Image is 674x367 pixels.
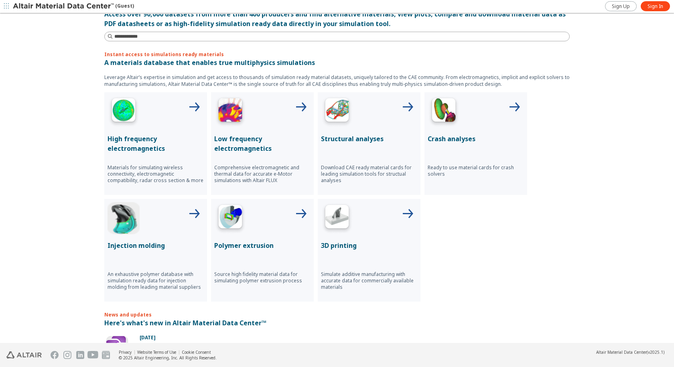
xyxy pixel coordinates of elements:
button: High Frequency IconHigh frequency electromagneticsMaterials for simulating wireless connectivity,... [104,92,207,195]
a: Privacy [119,349,132,355]
img: Structural Analyses Icon [321,95,353,128]
p: 3D printing [321,241,417,250]
img: Low Frequency Icon [214,95,246,128]
p: Materials for simulating wireless connectivity, electromagnetic compatibility, radar cross sectio... [108,164,204,184]
p: Here's what's new in Altair Material Data Center™ [104,318,570,328]
img: Polymer Extrusion Icon [214,202,246,234]
img: Update Icon Software [104,334,130,360]
a: Sign In [641,1,670,11]
a: Sign Up [605,1,637,11]
p: A materials database that enables true multiphysics simulations [104,58,570,67]
img: Altair Material Data Center [13,2,115,10]
span: Altair Material Data Center [596,349,647,355]
span: Sign Up [612,3,630,10]
p: An exhaustive polymer database with simulation ready data for injection molding from leading mate... [108,271,204,290]
p: Injection molding [108,241,204,250]
p: Source high fidelity material data for simulating polymer extrusion process [214,271,311,284]
button: 3D Printing Icon3D printingSimulate additive manufacturing with accurate data for commercially av... [318,199,420,302]
button: Crash Analyses IconCrash analysesReady to use material cards for crash solvers [424,92,527,195]
img: Injection Molding Icon [108,202,140,234]
button: Low Frequency IconLow frequency electromagneticsComprehensive electromagnetic and thermal data fo... [211,92,314,195]
p: Structural analyses [321,134,417,144]
div: Access over 90,000 datasets from more than 400 producers and find alternative materials, view plo... [104,9,570,28]
button: Structural Analyses IconStructural analysesDownload CAE ready material cards for leading simulati... [318,92,420,195]
p: Ready to use material cards for crash solvers [428,164,524,177]
a: Cookie Consent [182,349,211,355]
img: Altair Engineering [6,351,42,359]
p: Polymer extrusion [214,241,311,250]
p: Leverage Altair’s expertise in simulation and get access to thousands of simulation ready materia... [104,74,570,87]
p: Crash analyses [428,134,524,144]
p: News and updates [104,311,570,318]
button: Polymer Extrusion IconPolymer extrusionSource high fidelity material data for simulating polymer ... [211,199,314,302]
span: Sign In [648,3,663,10]
p: Low frequency electromagnetics [214,134,311,153]
img: Crash Analyses Icon [428,95,460,128]
p: [DATE] [140,334,570,341]
button: Injection Molding IconInjection moldingAn exhaustive polymer database with simulation ready data ... [104,199,207,302]
img: 3D Printing Icon [321,202,353,234]
div: © 2025 Altair Engineering, Inc. All Rights Reserved. [119,355,217,361]
img: High Frequency Icon [108,95,140,128]
a: Website Terms of Use [137,349,176,355]
p: Instant access to simulations ready materials [104,51,570,58]
div: (Guest) [13,2,134,10]
p: Simulate additive manufacturing with accurate data for commercially available materials [321,271,417,290]
p: High frequency electromagnetics [108,134,204,153]
p: Comprehensive electromagnetic and thermal data for accurate e-Motor simulations with Altair FLUX [214,164,311,184]
div: (v2025.1) [596,349,664,355]
p: Download CAE ready material cards for leading simulation tools for structual analyses [321,164,417,184]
